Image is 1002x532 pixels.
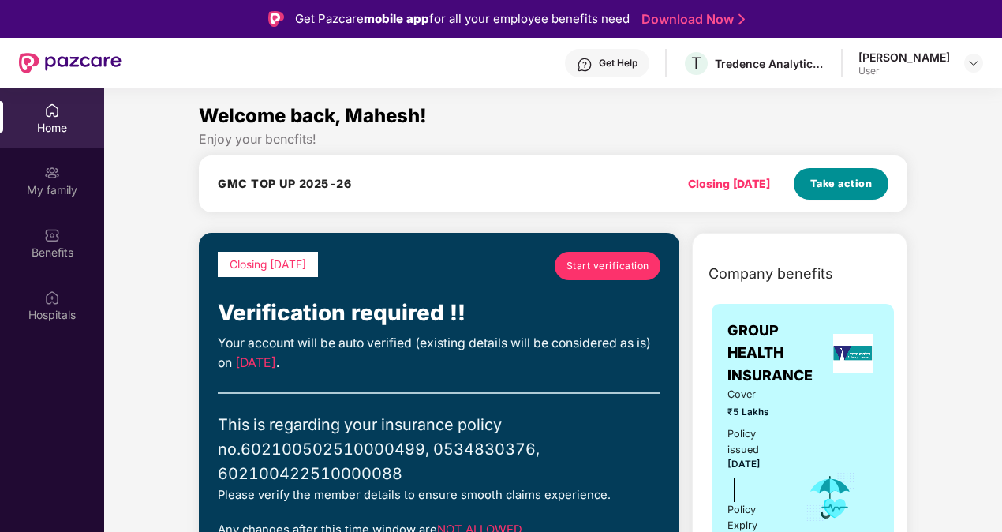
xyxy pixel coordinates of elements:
span: Take action [810,176,873,192]
span: T [691,54,701,73]
div: Policy issued [727,426,783,458]
span: Cover [727,387,783,403]
div: Tredence Analytics Solutions Private Limited [715,56,825,71]
img: svg+xml;base64,PHN2ZyBpZD0iSG9tZSIgeG1sbnM9Imh0dHA6Ly93d3cudzMub3JnLzIwMDAvc3ZnIiB3aWR0aD0iMjAiIG... [44,103,60,118]
span: ₹5 Lakhs [727,405,783,420]
img: svg+xml;base64,PHN2ZyBpZD0iSGVscC0zMngzMiIgeG1sbnM9Imh0dHA6Ly93d3cudzMub3JnLzIwMDAvc3ZnIiB3aWR0aD... [577,57,593,73]
span: [DATE] [235,355,276,370]
img: Stroke [738,11,745,28]
strong: mobile app [364,11,429,26]
a: Download Now [641,11,740,28]
img: New Pazcare Logo [19,53,122,73]
span: Closing [DATE] [230,258,306,271]
img: svg+xml;base64,PHN2ZyBpZD0iSG9zcGl0YWxzIiB4bWxucz0iaHR0cDovL3d3dy53My5vcmcvMjAwMC9zdmciIHdpZHRoPS... [44,290,60,305]
div: This is regarding your insurance policy no. 602100502510000499, 0534830376, 602100422510000088 [218,413,660,486]
img: svg+xml;base64,PHN2ZyBpZD0iRHJvcGRvd24tMzJ4MzIiIHhtbG5zPSJodHRwOi8vd3d3LnczLm9yZy8yMDAwL3N2ZyIgd2... [967,57,980,69]
div: Your account will be auto verified (existing details will be considered as is) on . [218,334,660,373]
div: User [858,65,950,77]
span: [DATE] [727,459,761,470]
span: Company benefits [709,263,833,285]
img: Logo [268,11,284,27]
span: GROUP HEALTH INSURANCE [727,320,827,387]
div: Get Help [599,57,637,69]
div: Please verify the member details to ensure smooth claims experience. [218,486,660,504]
img: insurerLogo [833,334,873,373]
h4: GMC TOP UP 2025-26 [218,176,351,192]
div: Closing [DATE] [688,175,770,193]
div: Get Pazcare for all your employee benefits need [295,9,630,28]
img: icon [805,471,856,523]
span: Start verification [566,258,649,273]
img: svg+xml;base64,PHN2ZyB3aWR0aD0iMjAiIGhlaWdodD0iMjAiIHZpZXdCb3g9IjAgMCAyMCAyMCIgZmlsbD0ibm9uZSIgeG... [44,165,60,181]
div: [PERSON_NAME] [858,50,950,65]
button: Take action [794,168,888,200]
a: Start verification [555,252,660,280]
div: Verification required !! [218,296,660,331]
div: Enjoy your benefits! [199,131,907,148]
img: svg+xml;base64,PHN2ZyBpZD0iQmVuZWZpdHMiIHhtbG5zPSJodHRwOi8vd3d3LnczLm9yZy8yMDAwL3N2ZyIgd2lkdGg9Ij... [44,227,60,243]
span: Welcome back, Mahesh! [199,104,427,127]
